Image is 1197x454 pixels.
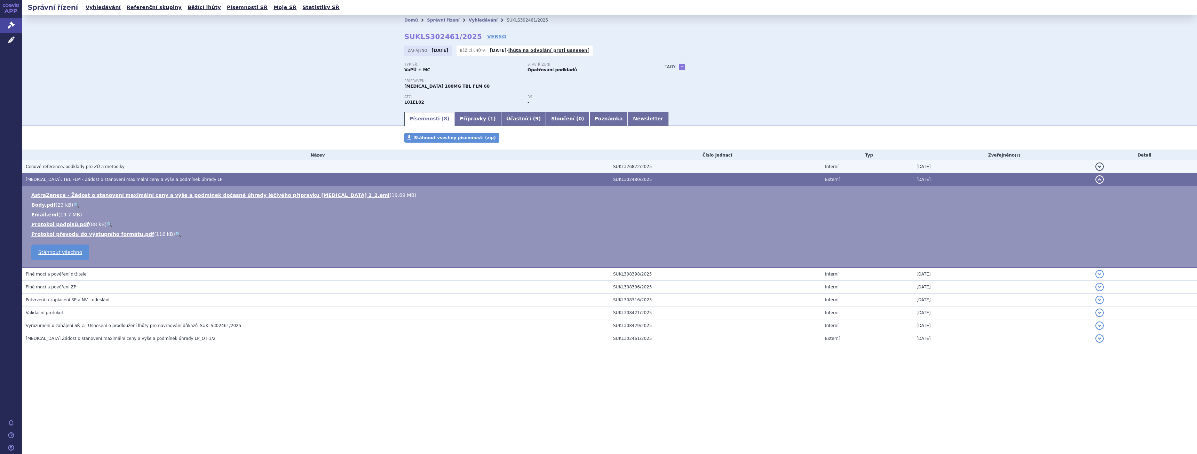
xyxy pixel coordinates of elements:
[913,160,1092,173] td: [DATE]
[825,164,839,169] span: Interní
[913,306,1092,319] td: [DATE]
[408,48,430,53] span: Zahájeno:
[22,150,610,160] th: Název
[610,160,822,173] td: SUKL326872/2025
[60,212,80,217] span: 19.7 MB
[73,202,79,208] a: 🔍
[822,150,913,160] th: Typ
[414,135,496,140] span: Stáhnout všechny písemnosti (zip)
[610,306,822,319] td: SUKL308421/2025
[26,285,76,289] span: Plné moci a pověření ZP
[913,268,1092,281] td: [DATE]
[528,67,577,72] strong: Opatřování podkladů
[610,294,822,306] td: SUKL308316/2025
[913,281,1092,294] td: [DATE]
[507,15,557,25] li: SUKLS302461/2025
[546,112,589,126] a: Sloučení (0)
[1095,283,1104,291] button: detail
[535,116,539,121] span: 9
[913,319,1092,332] td: [DATE]
[628,112,668,126] a: Newsletter
[31,231,154,237] a: Protokol převodu do výstupního formátu.pdf
[490,48,589,53] p: -
[404,95,521,99] p: ATC:
[528,100,529,105] strong: -
[26,272,87,277] span: Plné moci a pověření držitele
[610,173,822,186] td: SUKL302480/2025
[300,3,341,12] a: Statistiky SŘ
[1092,150,1197,160] th: Detail
[26,177,222,182] span: CALQUENCE, TBL FLM - Žádost o stanovení maximální ceny a výše a podmínek úhrady LP
[125,3,184,12] a: Referenční skupiny
[825,285,839,289] span: Interní
[501,112,546,126] a: Účastníci (9)
[22,2,84,12] h2: Správní řízení
[1095,270,1104,278] button: detail
[175,231,181,237] a: 🔍
[57,202,71,208] span: 23 kB
[1095,321,1104,330] button: detail
[31,192,1190,199] li: ( )
[31,202,56,208] a: Body.pdf
[106,222,112,227] a: 🔍
[1095,175,1104,184] button: detail
[1095,309,1104,317] button: detail
[404,100,424,105] strong: AKALABRUTINIB
[26,336,215,341] span: CALQUENCE Žádost o stanovení maximální ceny a výše a podmínek úhrady LP_OT 1/2
[610,268,822,281] td: SUKL308398/2025
[490,48,507,53] strong: [DATE]
[404,63,521,67] p: Typ SŘ:
[825,272,839,277] span: Interní
[84,3,123,12] a: Vyhledávání
[825,297,839,302] span: Interní
[31,221,1190,228] li: ( )
[91,222,105,227] span: 88 kB
[913,173,1092,186] td: [DATE]
[427,18,460,23] a: Správní řízení
[31,231,1190,238] li: ( )
[589,112,628,126] a: Poznámka
[391,192,414,198] span: 19.69 MB
[432,48,449,53] strong: [DATE]
[1095,162,1104,171] button: detail
[913,150,1092,160] th: Zveřejněno
[404,32,482,41] strong: SUKLS302461/2025
[31,211,1190,218] li: ( )
[31,212,58,217] a: Email.eml
[487,33,506,40] a: VERSO
[528,63,644,67] p: Stav řízení:
[404,84,490,89] span: [MEDICAL_DATA] 100MG TBL FLM 60
[225,3,270,12] a: Písemnosti SŘ
[26,310,63,315] span: Validační protokol
[31,201,1190,208] li: ( )
[31,192,390,198] a: AstraZeneca - Žádost o stanovení maximální ceny a výše a podmínek dočasné úhrady léčivého příprav...
[825,310,839,315] span: Interní
[185,3,223,12] a: Běžící lhůty
[825,177,840,182] span: Externí
[825,323,839,328] span: Interní
[271,3,299,12] a: Moje SŘ
[1015,153,1020,158] abbr: (?)
[404,133,499,143] a: Stáhnout všechny písemnosti (zip)
[913,294,1092,306] td: [DATE]
[460,48,488,53] span: Běžící lhůta:
[404,112,454,126] a: Písemnosti (8)
[610,150,822,160] th: Číslo jednací
[454,112,501,126] a: Přípravky (1)
[1095,296,1104,304] button: detail
[610,281,822,294] td: SUKL308396/2025
[1095,334,1104,343] button: detail
[469,18,498,23] a: Vyhledávání
[26,323,241,328] span: Vyrozumění o zahájení SŘ_a_ Usnesení o prodloužení lhůty pro navrhování důkazů_SUKLS302461/2025
[665,63,676,71] h3: Tagy
[913,332,1092,345] td: [DATE]
[404,18,418,23] a: Domů
[26,164,125,169] span: Cenové reference, podklady pro ZÚ a metodiky
[825,336,840,341] span: Externí
[508,48,589,53] a: lhůta na odvolání proti usnesení
[610,319,822,332] td: SUKL308429/2025
[31,222,89,227] a: Protokol podpisů.pdf
[26,297,109,302] span: Potvrzení o zaplacení SP a NV - odeslání
[31,245,89,260] a: Stáhnout všechno
[679,64,685,70] a: +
